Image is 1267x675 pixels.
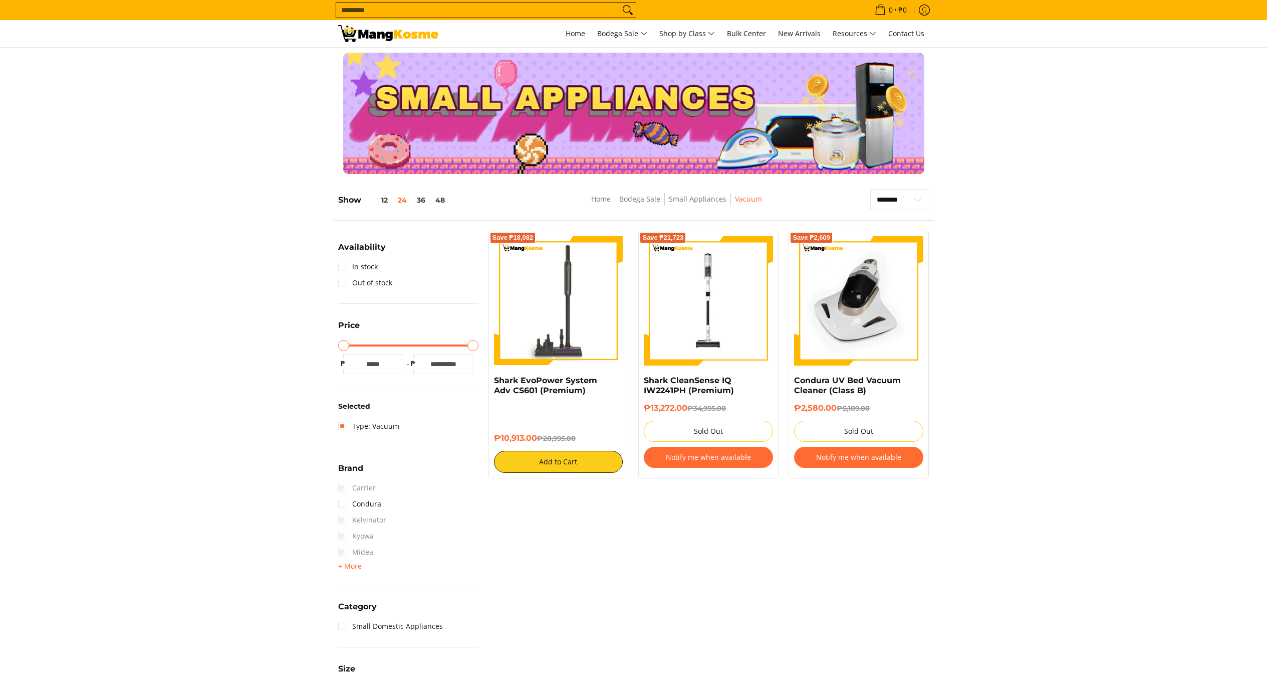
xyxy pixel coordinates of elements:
[338,544,373,560] span: Midea
[338,665,355,673] span: Size
[644,421,773,442] button: Sold Out
[642,235,683,241] span: Save ₱21,723
[793,235,830,241] span: Save ₱2,609
[828,20,881,47] a: Resources
[687,404,726,412] del: ₱34,995.00
[408,359,418,369] span: ₱
[338,321,360,329] span: Price
[897,7,908,14] span: ₱0
[430,196,450,204] button: 48
[448,20,929,47] nav: Main Menu
[778,29,821,38] span: New Arrivals
[833,28,876,40] span: Resources
[494,376,597,395] a: Shark EvoPower System Adv CS601 (Premium)
[619,194,660,204] a: Bodega Sale
[654,20,720,47] a: Shop by Class
[597,28,647,40] span: Bodega Sale
[412,196,430,204] button: 36
[794,236,923,366] img: Condura UV Bed Vacuum Cleaner (Class B)
[620,3,636,18] button: Search
[644,236,773,366] img: shark-cleansense-cordless-stick-vacuum-front-full-view-mang-kosme
[338,464,363,480] summary: Open
[566,29,585,38] span: Home
[494,236,623,366] img: shark-evopower-wireless-vacuum-full-view-mang-kosme
[338,560,362,572] summary: Open
[338,195,450,205] h5: Show
[794,447,923,468] button: Notify me when available
[338,496,381,512] a: Condura
[773,20,826,47] a: New Arrivals
[794,403,923,413] h6: ₱2,580.00
[338,359,348,369] span: ₱
[591,194,611,204] a: Home
[887,7,894,14] span: 0
[735,193,762,206] span: Vacuum
[794,421,923,442] button: Sold Out
[338,243,386,251] span: Availability
[794,376,901,395] a: Condura UV Bed Vacuum Cleaner (Class B)
[592,20,652,47] a: Bodega Sale
[361,196,393,204] button: 12
[338,464,363,472] span: Brand
[338,321,360,337] summary: Open
[492,235,534,241] span: Save ₱18,082
[338,402,478,411] h6: Selected
[883,20,929,47] a: Contact Us
[837,404,870,412] del: ₱5,189.00
[537,434,576,442] del: ₱28,995.00
[521,193,833,216] nav: Breadcrumbs
[872,5,910,16] span: •
[338,25,438,42] img: Small Appliances l Mang Kosme: Home Appliances Warehouse Sale Vacuum
[888,29,924,38] span: Contact Us
[722,20,771,47] a: Bulk Center
[494,451,623,473] button: Add to Cart
[338,275,392,291] a: Out of stock
[338,562,362,570] span: + More
[669,194,726,204] a: Small Appliances
[659,28,715,40] span: Shop by Class
[338,418,399,434] a: Type: Vacuum
[338,480,376,496] span: Carrier
[338,603,377,611] span: Category
[644,403,773,413] h6: ₱13,272.00
[338,603,377,618] summary: Open
[644,447,773,468] button: Notify me when available
[338,259,378,275] a: In stock
[494,433,623,443] h6: ₱10,913.00
[561,20,590,47] a: Home
[338,243,386,259] summary: Open
[338,512,386,528] span: Kelvinator
[644,376,734,395] a: Shark CleanSense IQ IW2241PH (Premium)
[393,196,412,204] button: 24
[338,528,374,544] span: Kyowa
[727,29,766,38] span: Bulk Center
[338,618,443,634] a: Small Domestic Appliances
